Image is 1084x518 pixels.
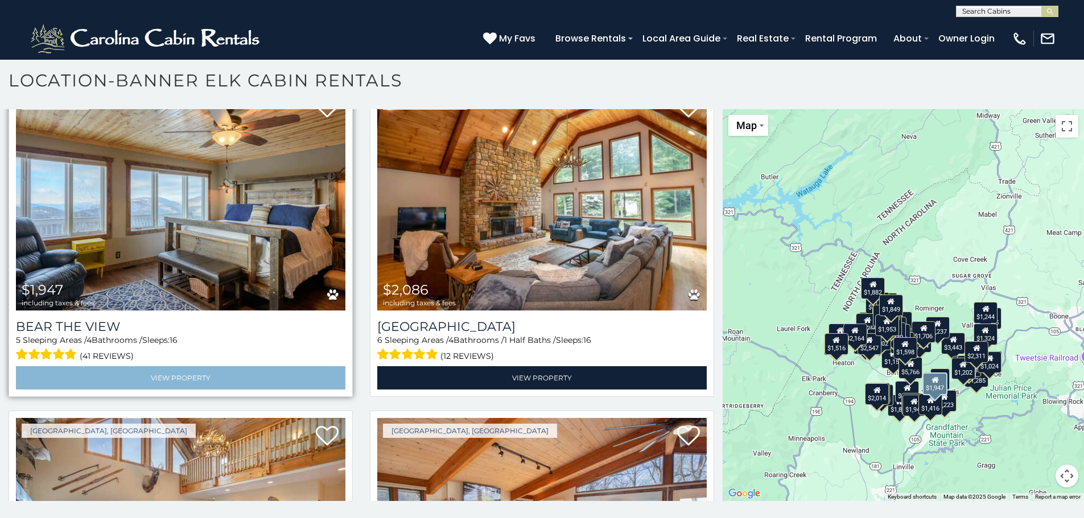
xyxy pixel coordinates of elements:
div: $1,055 [829,323,852,345]
div: $1,223 [933,389,957,411]
div: $1,529 [895,381,919,403]
a: Add to favorites [677,425,700,449]
a: Owner Login [933,28,1000,48]
a: Sugar Mountain Lodge $2,086 including taxes & fees [377,90,707,310]
div: $1,692 [866,292,890,313]
div: $1,024 [978,351,1002,373]
a: Browse Rentals [550,28,632,48]
img: White-1-2.png [28,22,265,56]
div: $954 [931,368,950,389]
div: $1,882 [862,277,885,299]
div: $1,946 [902,395,926,416]
a: Terms (opens in new tab) [1012,494,1028,500]
a: View Property [377,366,707,389]
a: Rental Program [799,28,883,48]
div: Sleeping Areas / Bathrooms / Sleeps: [377,334,707,363]
div: $1,554 [825,334,848,355]
div: $1,158 [881,347,905,368]
span: $1,947 [22,281,63,298]
div: $1,237 [926,316,950,338]
span: My Favs [499,31,535,45]
span: 5 [16,335,20,345]
h3: Sugar Mountain Lodge [377,319,707,334]
div: $1,352 [978,350,1002,372]
a: [GEOGRAPHIC_DATA], [GEOGRAPHIC_DATA] [383,424,557,438]
div: $1,706 [912,321,936,343]
img: mail-regular-white.png [1040,31,1056,47]
span: $2,086 [383,281,428,298]
div: $1,598 [893,337,917,359]
a: [GEOGRAPHIC_DATA] [377,319,707,334]
span: 16 [170,335,178,345]
a: Bear The View [16,319,345,334]
a: Real Estate [731,28,794,48]
div: $3,443 [942,333,966,354]
img: Sugar Mountain Lodge [377,90,707,310]
a: My Favs [483,31,538,46]
button: Change map style [728,115,768,136]
span: including taxes & fees [383,299,456,306]
div: $2,086 [902,392,926,414]
div: $1,886 [888,394,912,416]
div: $1,474 [908,331,932,353]
span: Map data ©2025 Google [943,494,1005,500]
div: $1,468 [870,384,894,406]
div: $2,129 [873,304,897,326]
div: $1,947 [923,372,948,395]
div: $2,164 [843,323,867,345]
a: View Property [16,366,345,389]
span: 16 [583,335,591,345]
a: Add to favorites [677,97,700,121]
div: $5,766 [899,357,923,379]
img: Bear The View [16,90,345,310]
img: Google [726,486,763,501]
span: (12 reviews) [440,349,494,363]
img: phone-regular-white.png [1012,31,1028,47]
span: (41 reviews) [80,349,134,363]
span: including taxes & fees [22,299,94,306]
div: $1,202 [951,358,975,379]
a: Report a map error [1035,494,1081,500]
div: Sleeping Areas / Bathrooms / Sleeps: [16,334,345,363]
span: 6 [377,335,382,345]
a: Local Area Guide [637,28,726,48]
span: 1 Half Baths / [504,335,556,345]
span: 4 [86,335,92,345]
div: $1,324 [974,323,998,345]
div: $1,953 [875,314,899,336]
a: Open this area in Google Maps (opens a new window) [726,486,763,501]
div: $1,416 [919,393,943,415]
span: 4 [448,335,454,345]
button: Toggle fullscreen view [1056,115,1078,138]
div: $2,633 [866,383,890,404]
div: $2,311 [965,341,989,362]
div: $2,547 [858,333,881,355]
a: About [888,28,928,48]
div: $2,014 [865,383,889,404]
button: Map camera controls [1056,465,1078,487]
button: Keyboard shortcuts [888,493,937,501]
span: Map [736,119,757,131]
div: $1,244 [974,302,998,324]
a: Bear The View $1,947 including taxes & fees [16,90,345,310]
a: Add to favorites [316,97,339,121]
a: [GEOGRAPHIC_DATA], [GEOGRAPHIC_DATA] [22,424,196,438]
div: $1,285 [965,365,988,387]
div: $1,516 [825,333,848,355]
div: $2,256 [856,313,880,335]
div: $1,849 [879,295,903,316]
a: Add to favorites [316,425,339,449]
